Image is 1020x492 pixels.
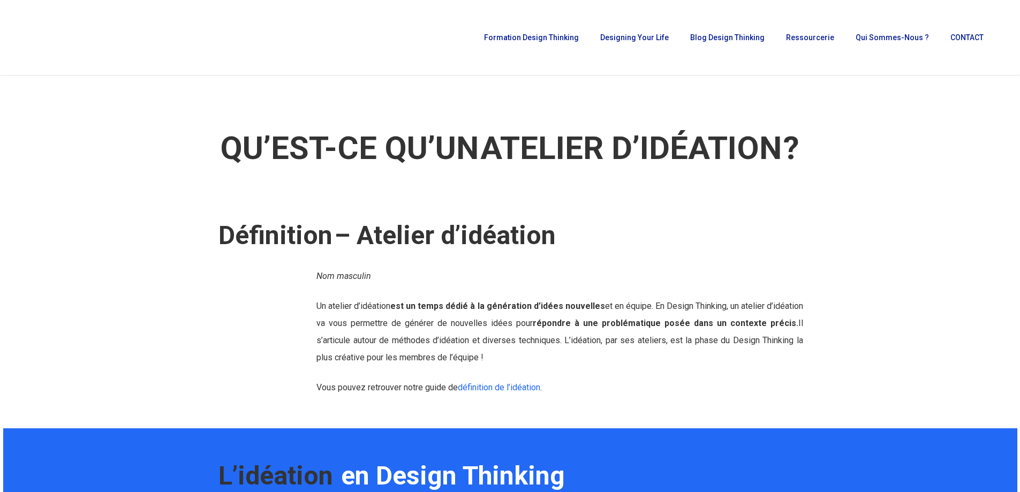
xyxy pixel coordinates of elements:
strong: répondre à une problématique posée dans un contexte précis. [533,318,798,328]
a: Formation Design Thinking [479,34,584,41]
span: Formation Design Thinking [484,33,579,42]
span: CONTACT [950,33,984,42]
em: L’idéation [217,460,335,491]
a: Qui sommes-nous ? [850,34,934,41]
span: en Design Thinking [341,460,565,491]
span: Qui sommes-nous ? [856,33,929,42]
a: Ressourcerie [781,34,840,41]
strong: – Atelier d’idéation [217,220,556,251]
em: ATELIER D’IDÉATION [479,129,783,167]
a: définition de l’idéation [458,382,540,392]
strong: QU’EST-CE QU’UN ? [221,129,799,167]
span: Nom masculin [316,271,371,281]
em: Définition [217,220,334,251]
a: Blog Design Thinking [685,34,770,41]
span: Un atelier d’idéation et en équipe. En Design Thinking, un atelier d’idéation va vous permettre d... [316,301,803,362]
p: Vous pouvez retrouver notre guide de . [316,379,803,396]
a: CONTACT [945,34,989,41]
span: Designing Your Life [600,33,669,42]
a: Designing Your Life [595,34,674,41]
img: French Future Academy [15,16,128,59]
strong: est un temps dédié à la génération d’idées nouvelles [390,301,605,311]
span: Ressourcerie [786,33,834,42]
span: Blog Design Thinking [690,33,765,42]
